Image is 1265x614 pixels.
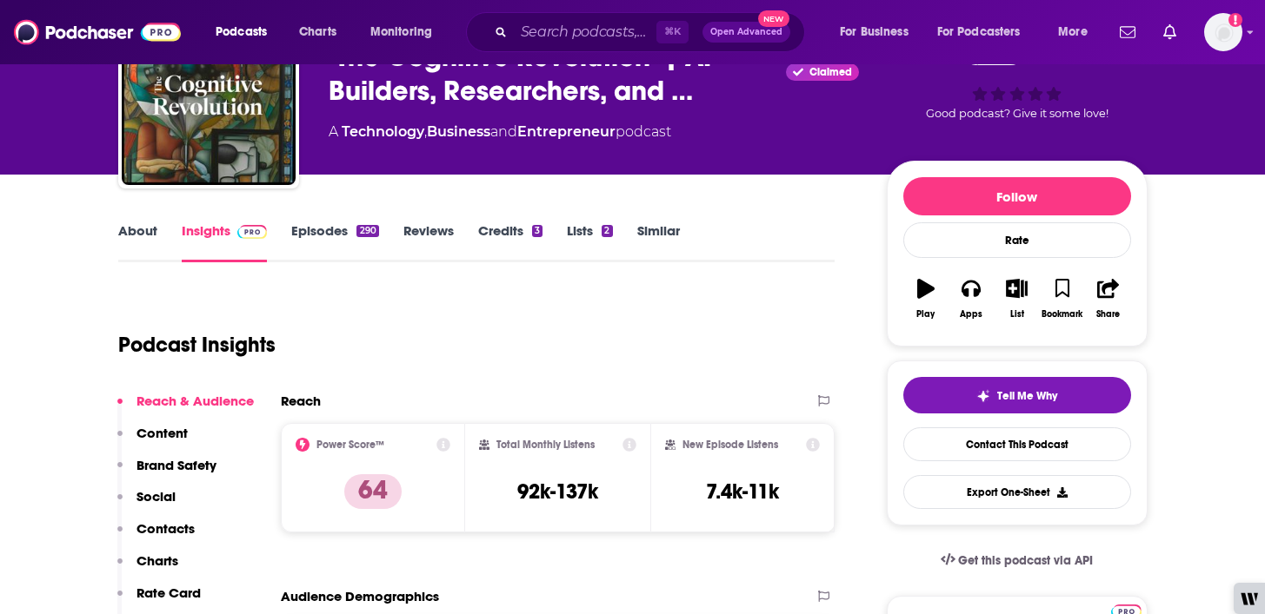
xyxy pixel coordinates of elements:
p: Reach & Audience [136,393,254,409]
div: 290 [356,225,378,237]
a: Credits3 [478,222,543,262]
h3: 92k-137k [517,479,598,505]
button: Export One-Sheet [903,475,1131,509]
a: InsightsPodchaser Pro [182,222,268,262]
span: For Podcasters [937,20,1021,44]
span: , [424,123,427,140]
span: More [1058,20,1088,44]
span: and [490,123,517,140]
h2: Reach [281,393,321,409]
a: Get this podcast via API [927,539,1108,582]
p: Rate Card [136,584,201,601]
div: 3 [532,225,543,237]
button: Charts [117,552,178,584]
a: Contact This Podcast [903,427,1131,461]
button: Follow [903,177,1131,215]
button: Share [1085,267,1130,330]
button: open menu [828,18,930,46]
button: open menu [1046,18,1109,46]
button: open menu [203,18,290,46]
button: Reach & Audience [117,393,254,425]
button: List [994,267,1039,330]
button: Social [117,488,176,520]
p: Social [136,488,176,505]
div: 2 [602,225,612,237]
img: tell me why sparkle [976,389,990,403]
button: open menu [358,18,455,46]
a: Episodes290 [291,222,378,262]
a: Entrepreneur [517,123,616,140]
a: Similar [637,222,680,262]
span: Tell Me Why [997,389,1057,403]
span: For Business [840,20,909,44]
button: Open AdvancedNew [702,22,790,43]
img: Podchaser Pro [237,225,268,239]
h3: 7.4k-11k [706,479,779,505]
span: Podcasts [216,20,267,44]
div: Rate [903,222,1131,258]
span: Logged in as OutCastPodChaser [1204,13,1242,51]
span: Open Advanced [710,28,782,36]
div: Apps [960,309,982,320]
h2: Audience Demographics [281,588,439,604]
div: Search podcasts, credits, & more... [483,12,822,52]
span: Good podcast? Give it some love! [926,107,1109,120]
a: Reviews [403,222,454,262]
span: Monitoring [370,20,432,44]
span: Get this podcast via API [958,553,1093,568]
div: Bookmark [1042,309,1082,320]
img: "The Cognitive Revolution" | AI Builders, Researchers, and Live Player Analysis [122,11,296,185]
span: Charts [299,20,336,44]
button: open menu [926,18,1046,46]
a: About [118,222,157,262]
div: A podcast [329,122,671,142]
div: List [1010,309,1024,320]
p: Brand Safety [136,457,216,473]
img: Podchaser - Follow, Share and Rate Podcasts [14,16,181,49]
a: Technology [342,123,424,140]
p: Charts [136,552,178,569]
div: 64Good podcast? Give it some love! [887,23,1148,131]
div: Share [1096,309,1120,320]
a: Lists2 [567,222,612,262]
h1: Podcast Insights [118,332,276,358]
input: Search podcasts, credits, & more... [514,18,656,46]
button: Apps [949,267,994,330]
a: Show notifications dropdown [1113,17,1142,47]
svg: Add a profile image [1228,13,1242,27]
button: Bookmark [1040,267,1085,330]
button: Play [903,267,949,330]
p: Contacts [136,520,195,537]
p: Content [136,425,188,441]
img: User Profile [1204,13,1242,51]
button: tell me why sparkleTell Me Why [903,377,1131,413]
button: Brand Safety [117,457,216,489]
a: Business [427,123,490,140]
span: ⌘ K [656,21,689,43]
button: Show profile menu [1204,13,1242,51]
button: Contacts [117,520,195,552]
span: Claimed [809,68,852,76]
button: Content [117,425,188,457]
div: Play [916,309,935,320]
span: New [758,10,789,27]
p: 64 [344,474,402,509]
a: Show notifications dropdown [1156,17,1183,47]
a: Charts [288,18,347,46]
h2: Total Monthly Listens [496,439,595,451]
h2: Power Score™ [316,439,384,451]
h2: New Episode Listens [682,439,778,451]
